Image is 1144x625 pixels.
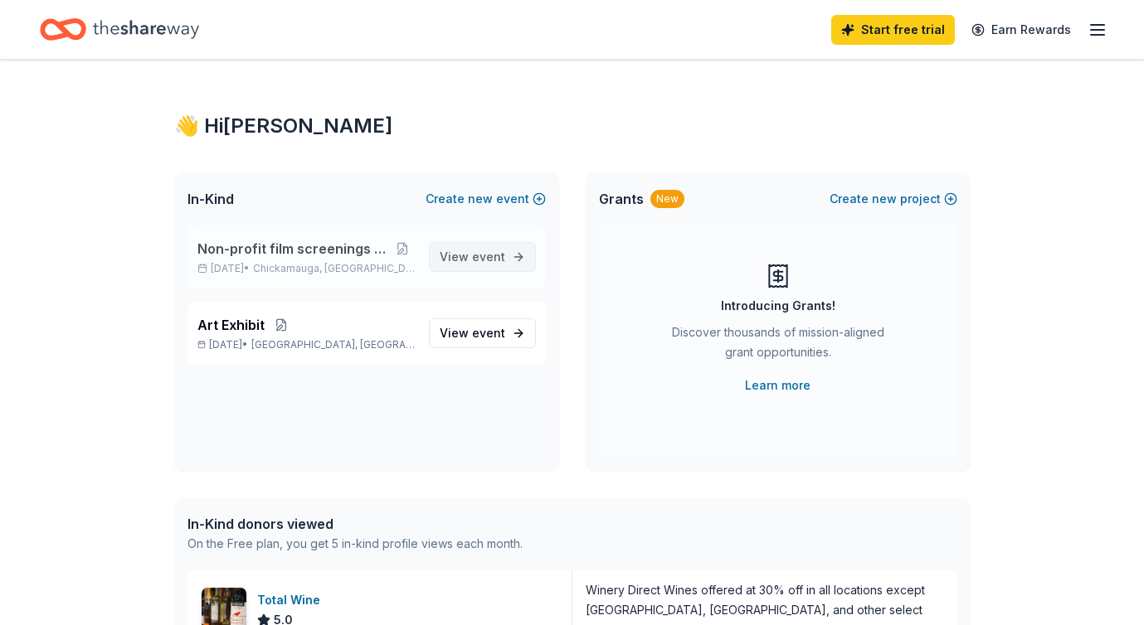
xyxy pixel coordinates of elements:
p: [DATE] • [197,262,416,275]
p: [DATE] • [197,338,416,351]
span: In-Kind [187,189,234,209]
span: new [468,189,493,209]
span: Grants [599,189,644,209]
a: View event [429,242,536,272]
span: event [472,250,505,264]
a: Learn more [745,375,811,395]
a: Home [40,10,199,49]
div: 👋 Hi [PERSON_NAME] [174,113,971,139]
span: event [472,326,505,340]
button: Createnewproject [830,189,957,209]
span: View [440,247,505,267]
span: Art Exhibit [197,315,265,335]
div: New [650,190,684,208]
a: Start free trial [831,15,955,45]
div: Introducing Grants! [721,296,835,316]
button: Createnewevent [426,189,546,209]
span: new [872,189,897,209]
span: [GEOGRAPHIC_DATA], [GEOGRAPHIC_DATA] [251,338,415,351]
span: Chickamauga, [GEOGRAPHIC_DATA] [253,262,415,275]
a: View event [429,318,536,348]
span: View [440,323,505,343]
div: Total Wine [257,590,327,610]
div: In-Kind donors viewed [187,514,523,534]
span: Non-profit film screenings fundraiser [197,239,390,259]
a: Earn Rewards [961,15,1081,45]
div: Discover thousands of mission-aligned grant opportunities. [665,322,891,369]
div: On the Free plan, you get 5 in-kind profile views each month. [187,534,523,554]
